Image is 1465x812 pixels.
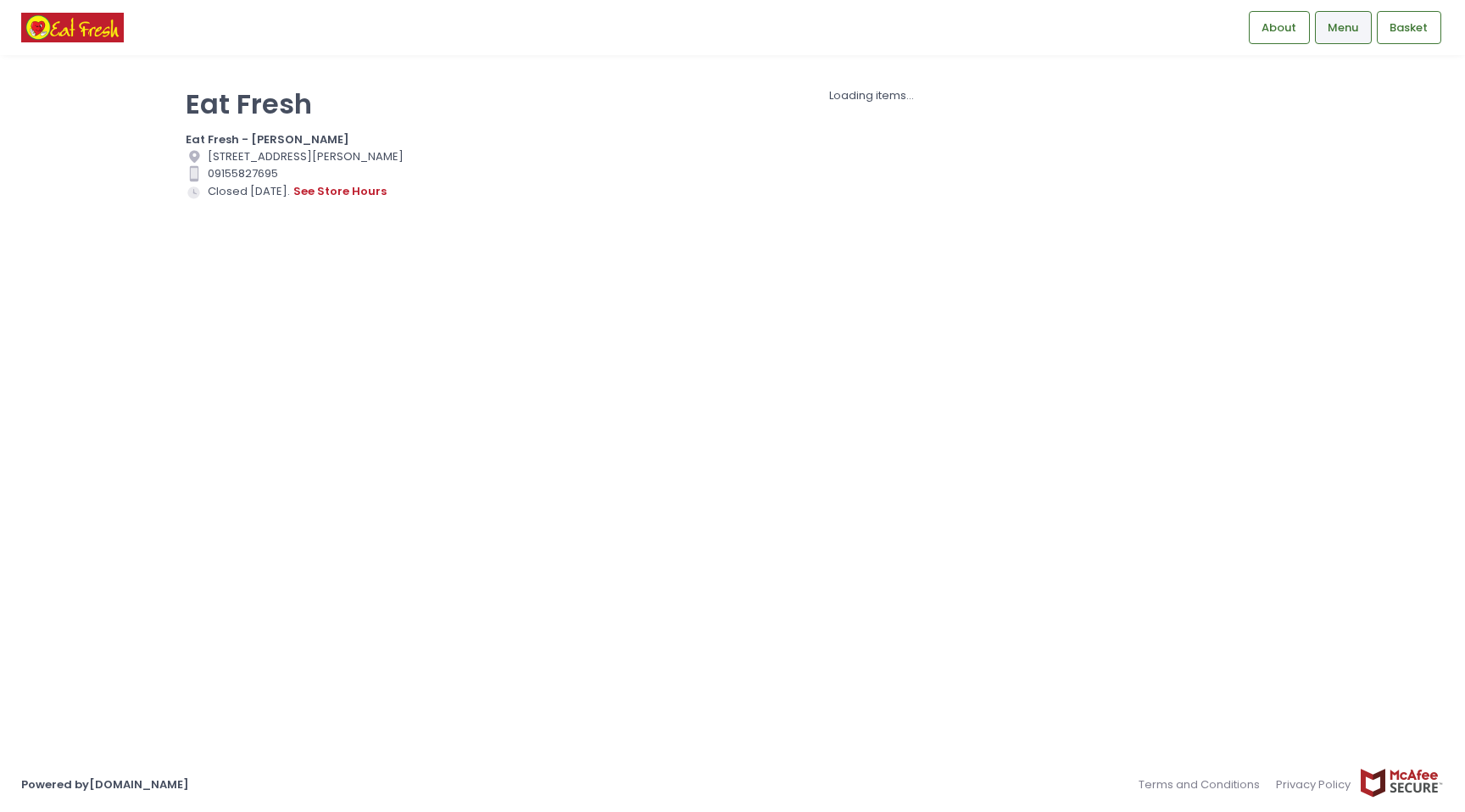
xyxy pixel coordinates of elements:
a: Privacy Policy [1268,768,1360,801]
div: 09155827695 [186,165,443,182]
a: Terms and Conditions [1139,768,1268,801]
div: [STREET_ADDRESS][PERSON_NAME] [186,148,443,165]
a: Menu [1315,11,1372,43]
img: logo [21,13,124,42]
div: Closed [DATE]. [186,182,443,201]
a: About [1249,11,1310,43]
a: Powered by[DOMAIN_NAME] [21,776,189,793]
button: see store hours [292,182,387,201]
span: About [1262,19,1296,36]
span: Menu [1328,19,1358,36]
span: Basket [1390,19,1428,36]
p: Eat Fresh [186,87,443,120]
img: mcafee-secure [1359,768,1444,798]
b: Eat Fresh - [PERSON_NAME] [186,131,349,147]
div: Loading items... [465,87,1279,104]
